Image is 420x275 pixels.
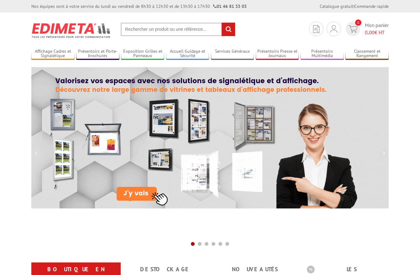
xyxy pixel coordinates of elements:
a: Présentoirs Multimédia [301,49,344,59]
span: € HT [365,29,389,36]
a: Destockage [128,264,202,275]
div: | [320,3,389,9]
input: rechercher [222,23,235,36]
a: Catalogue gratuit [320,3,354,9]
a: devis rapide 0 Mon panier 0,00€ HT [344,22,389,36]
a: Présentoirs et Porte-brochures [76,49,119,59]
img: Présentoir, panneau, stand - Edimeta - PLV, affichage, mobilier bureau, entreprise [31,19,111,42]
a: Commande rapide [354,3,389,9]
a: Présentoirs Presse et Journaux [256,49,299,59]
span: Mon panier [365,22,389,36]
img: devis rapide [349,25,358,33]
a: Affichage Cadres et Signalétique [31,49,75,59]
span: 0 [355,19,361,26]
a: Exposition Grilles et Panneaux [121,49,164,59]
a: Accueil Guidage et Sécurité [166,49,209,59]
img: devis rapide [313,25,319,33]
span: 0,00 [365,29,375,35]
div: Nos équipes sont à votre service du lundi au vendredi de 8h30 à 12h30 et de 13h30 à 17h30 [31,3,247,9]
img: devis rapide [330,25,337,33]
a: Classement et Rangement [345,49,389,59]
input: Rechercher un produit ou une référence... [121,23,235,36]
a: Services Généraux [211,49,254,59]
a: nouveautés [218,264,292,275]
strong: 01 46 81 33 03 [213,3,247,9]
